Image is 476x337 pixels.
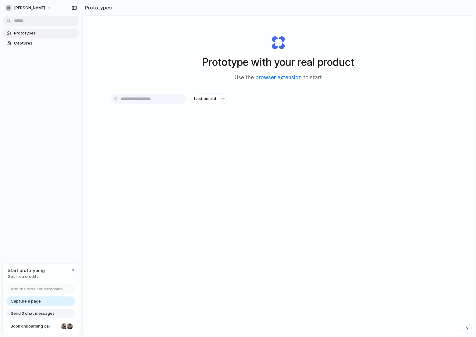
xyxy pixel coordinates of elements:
[11,286,63,292] span: Add the browser extension
[11,298,41,304] span: Capture a page
[61,323,68,330] div: Nicole Kubica
[255,74,302,81] a: browser extension
[8,267,45,274] span: Start prototyping
[190,94,228,104] button: Last edited
[82,4,112,11] h2: Prototypes
[3,29,79,38] a: Prototypes
[66,323,73,330] div: Christian Iacullo
[194,96,216,102] span: Last edited
[14,40,77,46] span: Captures
[14,5,45,11] span: [PERSON_NAME]
[14,30,77,36] span: Prototypes
[3,3,55,13] button: [PERSON_NAME]
[202,54,354,70] h1: Prototype with your real product
[3,39,79,48] a: Captures
[8,274,45,280] span: Get free credits
[11,323,59,329] span: Book onboarding call
[235,74,322,82] span: Use the to start
[6,321,75,331] a: Book onboarding call
[11,310,55,317] span: Send 3 chat messages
